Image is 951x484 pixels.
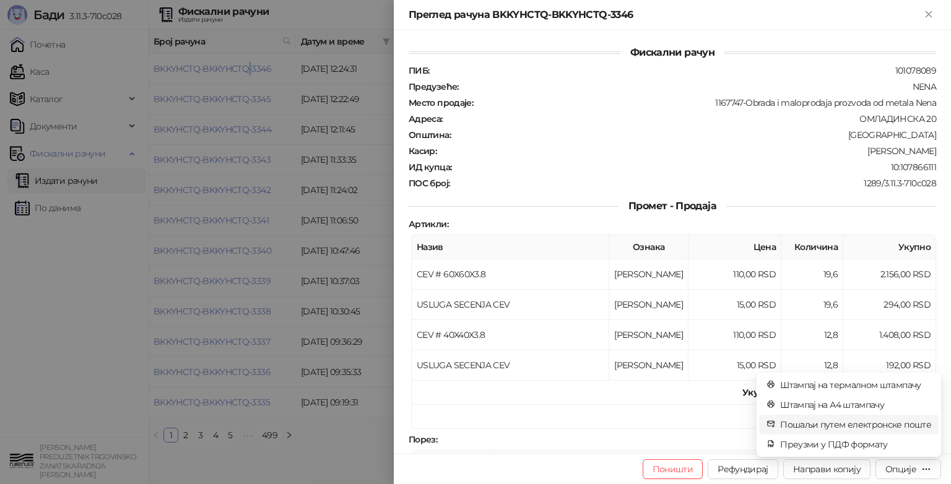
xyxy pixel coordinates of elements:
[460,81,937,92] div: NENA
[688,290,781,320] td: 15,00 RSD
[620,46,724,58] span: Фискални рачун
[609,290,688,320] td: [PERSON_NAME]
[708,459,778,479] button: Рефундирај
[780,438,931,451] span: Преузми у ПДФ формату
[409,113,443,124] strong: Адреса :
[491,451,794,475] th: Име
[474,97,937,108] div: 1167747-Obrada i maloprodaja prozvoda od metala Nena
[409,65,429,76] strong: ПИБ :
[609,259,688,290] td: [PERSON_NAME]
[412,259,609,290] td: CEV # 60X60X3.8
[843,235,936,259] th: Укупно
[793,464,861,475] span: Направи копију
[412,290,609,320] td: USLUGA SECENJA CEV
[843,290,936,320] td: 294,00 RSD
[438,145,937,157] div: [PERSON_NAME]
[451,178,937,189] div: 1289/3.11.3-710c028
[875,459,941,479] button: Опције
[412,350,609,381] td: USLUGA SECENJA CEV
[780,398,931,412] span: Штампај на А4 штампачу
[412,320,609,350] td: CEV # 40X40X3.8
[781,235,843,259] th: Количина
[409,7,921,22] div: Преглед рачуна BKKYHCTQ-BKKYHCTQ-3346
[444,113,937,124] div: ОМЛАДИНСКА 20
[688,350,781,381] td: 15,00 RSD
[409,218,448,230] strong: Артикли :
[843,320,936,350] td: 1.408,00 RSD
[412,235,609,259] th: Назив
[783,459,871,479] button: Направи копију
[781,259,843,290] td: 19,6
[619,200,726,212] span: Промет - Продаја
[780,418,931,431] span: Пошаљи путем електронске поште
[742,387,838,398] strong: Укупан износ рачуна :
[780,378,931,392] span: Штампај на термалном штампачу
[643,459,703,479] button: Поништи
[688,259,781,290] td: 110,00 RSD
[609,350,688,381] td: [PERSON_NAME]
[609,320,688,350] td: [PERSON_NAME]
[781,320,843,350] td: 12,8
[409,162,451,173] strong: ИД купца :
[781,290,843,320] td: 19,6
[430,65,937,76] div: 101078089
[409,129,451,140] strong: Општина :
[452,129,937,140] div: [GEOGRAPHIC_DATA]
[409,97,473,108] strong: Место продаје :
[609,235,688,259] th: Ознака
[843,350,936,381] td: 192,00 RSD
[921,7,936,22] button: Close
[688,235,781,259] th: Цена
[688,320,781,350] td: 110,00 RSD
[409,145,436,157] strong: Касир :
[781,350,843,381] td: 12,8
[409,178,449,189] strong: ПОС број :
[409,81,459,92] strong: Предузеће :
[843,259,936,290] td: 2.156,00 RSD
[885,464,916,475] div: Опције
[412,451,491,475] th: Ознака
[453,162,937,173] div: 10:107866111
[409,434,437,445] strong: Порез :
